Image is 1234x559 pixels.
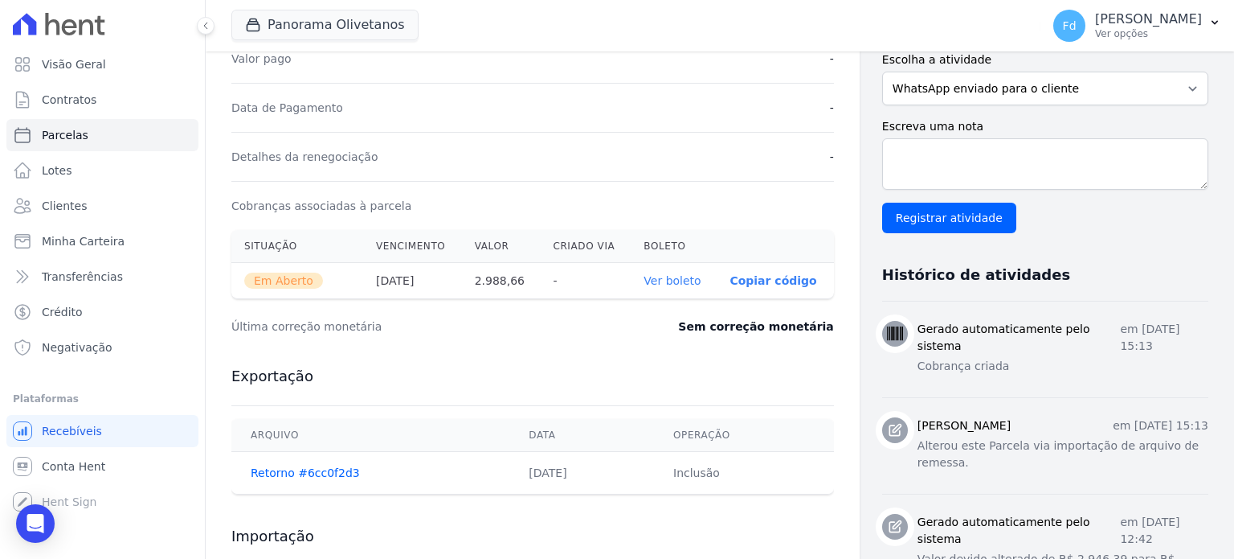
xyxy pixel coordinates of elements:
a: Ver boleto [644,274,701,287]
input: Registrar atividade [882,203,1016,233]
dt: Última correção monetária [231,319,588,335]
th: Data [509,419,654,452]
h3: Gerado automaticamente pelo sistema [917,321,1121,355]
span: Fd [1063,20,1077,31]
span: Negativação [42,339,112,356]
dt: Valor pago [231,51,292,67]
a: Lotes [6,154,198,187]
th: Situação [231,230,363,263]
a: Retorno #6cc0f2d3 [251,467,360,479]
p: em [DATE] 15:13 [1113,417,1208,434]
span: Crédito [42,304,83,320]
label: Escreva uma nota [882,118,1208,135]
h3: Exportação [231,367,834,386]
th: - [540,263,631,299]
p: [PERSON_NAME] [1095,11,1202,27]
span: Contratos [42,92,96,108]
span: Minha Carteira [42,233,125,249]
a: Negativação [6,331,198,364]
dd: - [830,149,834,165]
p: Cobrança criada [917,358,1208,375]
th: Vencimento [363,230,462,263]
span: Lotes [42,162,72,179]
dt: Detalhes da renegociação [231,149,378,165]
button: Copiar código [729,274,816,287]
dd: - [830,51,834,67]
h3: Histórico de atividades [882,265,1070,285]
p: em [DATE] 12:42 [1120,514,1208,548]
span: Recebíveis [42,423,102,439]
a: Clientes [6,190,198,222]
a: Contratos [6,84,198,116]
a: Transferências [6,261,198,293]
button: Fd [PERSON_NAME] Ver opções [1040,3,1234,48]
span: Transferências [42,269,123,285]
a: Parcelas [6,119,198,151]
p: Alterou este Parcela via importação de arquivo de remessa. [917,438,1208,471]
label: Escolha a atividade [882,51,1208,68]
p: Ver opções [1095,27,1202,40]
span: Em Aberto [244,273,323,289]
span: Conta Hent [42,458,105,475]
div: Open Intercom Messenger [16,504,55,543]
th: 2.988,66 [462,263,541,299]
span: Clientes [42,198,87,214]
span: Parcelas [42,127,88,143]
td: Inclusão [654,452,834,495]
td: [DATE] [509,452,654,495]
dd: Sem correção monetária [678,319,833,335]
button: Panorama Olivetanos [231,10,419,40]
span: Visão Geral [42,56,106,72]
h3: Gerado automaticamente pelo sistema [917,514,1121,548]
dd: - [830,100,834,116]
th: Boleto [631,230,717,263]
p: em [DATE] 15:13 [1120,321,1208,355]
dt: Cobranças associadas à parcela [231,198,411,214]
a: Crédito [6,296,198,328]
th: Criado via [540,230,631,263]
th: Operação [654,419,834,452]
a: Minha Carteira [6,225,198,257]
dt: Data de Pagamento [231,100,343,116]
th: [DATE] [363,263,462,299]
a: Visão Geral [6,48,198,80]
h3: [PERSON_NAME] [917,417,1011,434]
h3: Importação [231,527,834,546]
div: Plataformas [13,389,192,409]
a: Recebíveis [6,415,198,447]
a: Conta Hent [6,450,198,483]
th: Arquivo [231,419,509,452]
th: Valor [462,230,541,263]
